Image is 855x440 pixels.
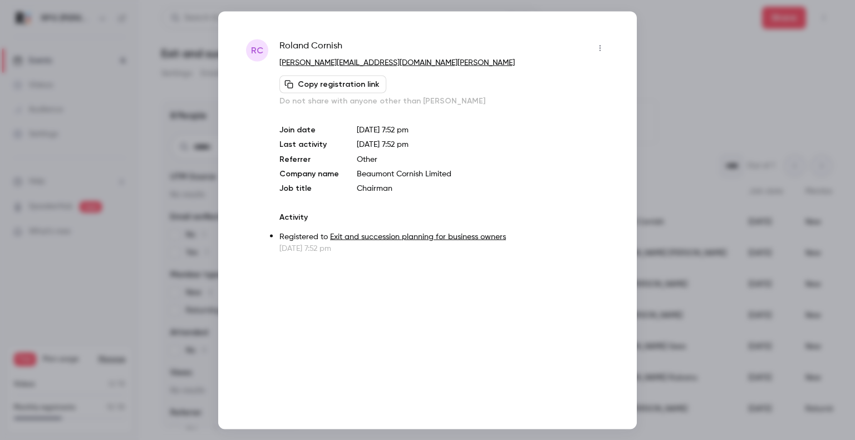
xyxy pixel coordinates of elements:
p: Beaumont Cornish Limited [357,168,609,179]
p: Other [357,154,609,165]
p: Chairman [357,182,609,194]
p: Company name [279,168,339,179]
p: Last activity [279,139,339,150]
p: Registered to [279,231,609,243]
p: [DATE] 7:52 pm [357,124,609,135]
p: Do not share with anyone other than [PERSON_NAME] [279,95,609,106]
button: Copy registration link [279,75,386,93]
p: Referrer [279,154,339,165]
a: [PERSON_NAME][EMAIL_ADDRESS][DOMAIN_NAME][PERSON_NAME] [279,58,515,66]
span: Roland Cornish [279,39,342,57]
p: [DATE] 7:52 pm [279,243,609,254]
a: Exit and succession planning for business owners [330,233,506,240]
span: [DATE] 7:52 pm [357,140,409,148]
span: RC [251,43,263,57]
p: Activity [279,211,609,223]
p: Job title [279,182,339,194]
p: Join date [279,124,339,135]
